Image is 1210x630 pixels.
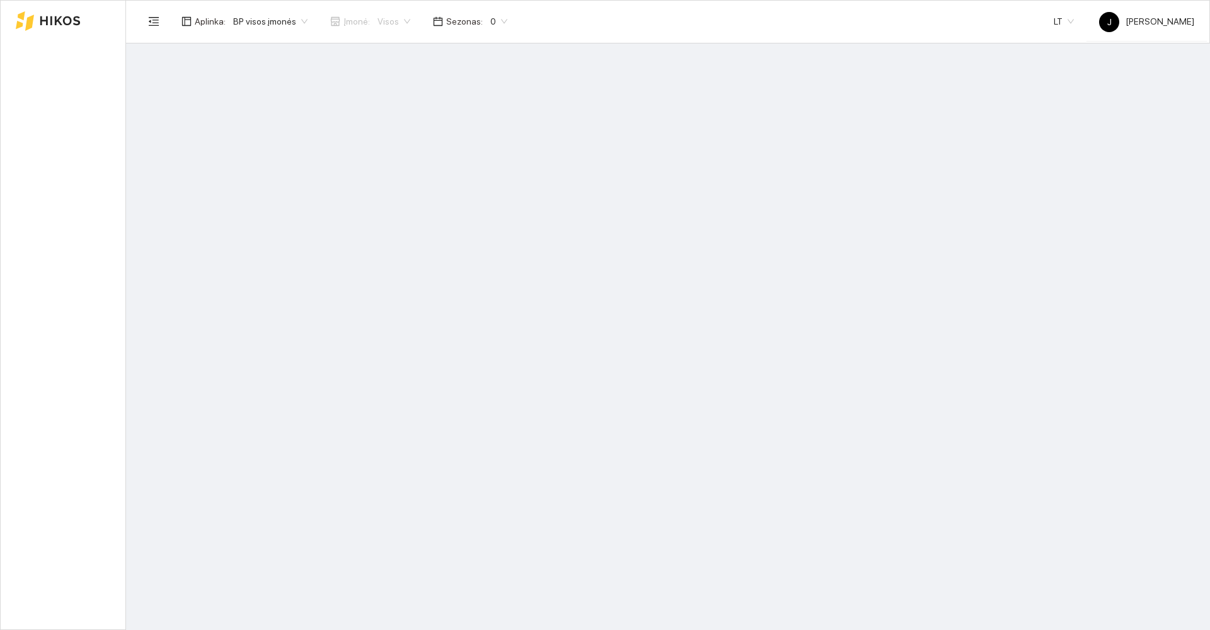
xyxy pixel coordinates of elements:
[141,9,166,34] button: menu-fold
[343,14,370,28] span: Įmonė :
[490,12,507,31] span: 0
[446,14,483,28] span: Sezonas :
[1054,12,1074,31] span: LT
[181,16,192,26] span: layout
[195,14,226,28] span: Aplinka :
[330,16,340,26] span: shop
[377,12,410,31] span: Visos
[1099,16,1194,26] span: [PERSON_NAME]
[1107,12,1112,32] span: J
[233,12,308,31] span: BP visos įmonės
[433,16,443,26] span: calendar
[148,16,159,27] span: menu-fold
